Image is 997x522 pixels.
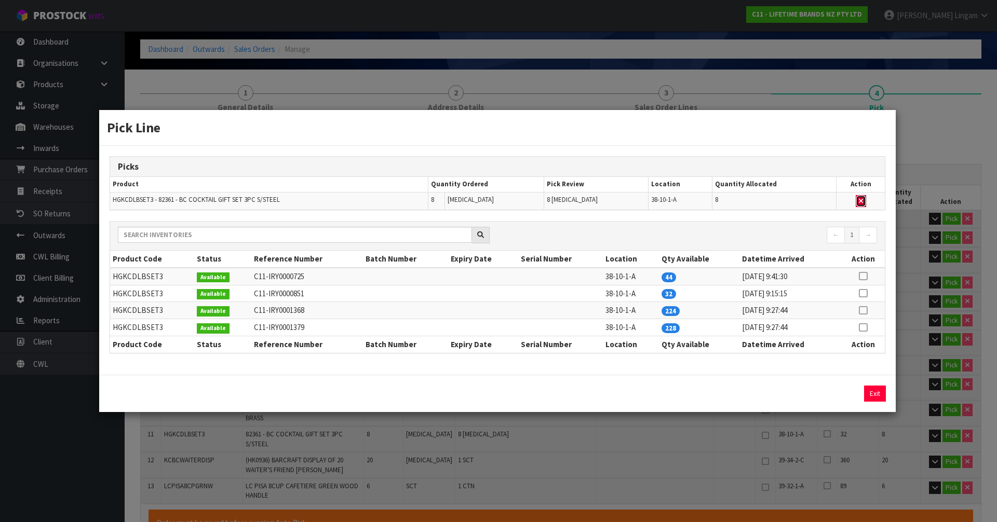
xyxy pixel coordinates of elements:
[197,272,230,283] span: Available
[251,285,363,302] td: C11-IRY0000851
[662,272,676,282] span: 44
[363,251,448,267] th: Batch Number
[739,319,842,336] td: [DATE] 9:27:44
[662,323,680,333] span: 228
[110,251,194,267] th: Product Code
[603,251,659,267] th: Location
[448,251,518,267] th: Expiry Date
[827,227,845,243] a: ←
[739,302,842,319] td: [DATE] 9:27:44
[842,251,885,267] th: Action
[739,336,842,353] th: Datetime Arrived
[110,336,194,353] th: Product Code
[715,195,718,204] span: 8
[251,302,363,319] td: C11-IRY0001368
[197,306,230,317] span: Available
[118,227,472,243] input: Search inventories
[428,177,544,192] th: Quantity Ordered
[448,195,494,204] span: [MEDICAL_DATA]
[648,177,712,192] th: Location
[110,285,194,302] td: HGKCDLBSET3
[662,289,676,299] span: 32
[107,118,888,137] h3: Pick Line
[603,319,659,336] td: 38-10-1-A
[431,195,434,204] span: 8
[363,336,448,353] th: Batch Number
[844,227,859,243] a: 1
[712,177,837,192] th: Quantity Allocated
[110,268,194,285] td: HGKCDLBSET3
[505,227,877,245] nav: Page navigation
[194,336,251,353] th: Status
[113,195,280,204] span: HGKCDLBSET3 - 82361 - BC COCKTAIL GIFT SET 3PC S/STEEL
[544,177,648,192] th: Pick Review
[197,323,230,334] span: Available
[251,319,363,336] td: C11-IRY0001379
[251,251,363,267] th: Reference Number
[659,251,739,267] th: Qty Available
[110,302,194,319] td: HGKCDLBSET3
[739,268,842,285] td: [DATE] 9:41:30
[659,336,739,353] th: Qty Available
[110,177,428,192] th: Product
[110,319,194,336] td: HGKCDLBSET3
[651,195,677,204] span: 38-10-1-A
[603,268,659,285] td: 38-10-1-A
[603,336,659,353] th: Location
[448,336,518,353] th: Expiry Date
[118,162,877,172] h3: Picks
[864,386,886,402] button: Exit
[837,177,885,192] th: Action
[251,336,363,353] th: Reference Number
[842,336,885,353] th: Action
[739,285,842,302] td: [DATE] 9:15:15
[518,336,603,353] th: Serial Number
[547,195,598,204] span: 8 [MEDICAL_DATA]
[603,285,659,302] td: 38-10-1-A
[662,306,680,316] span: 224
[251,268,363,285] td: C11-IRY0000725
[197,289,230,299] span: Available
[859,227,877,243] a: →
[518,251,603,267] th: Serial Number
[739,251,842,267] th: Datetime Arrived
[603,302,659,319] td: 38-10-1-A
[194,251,251,267] th: Status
